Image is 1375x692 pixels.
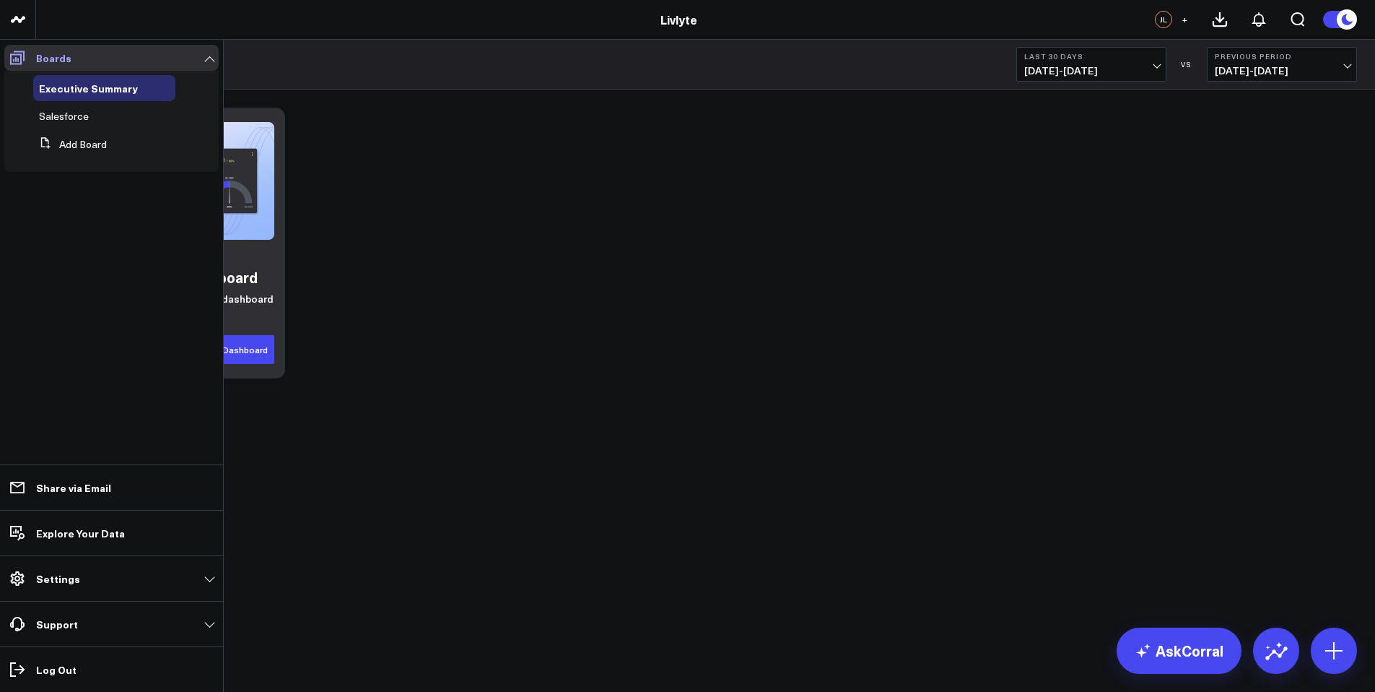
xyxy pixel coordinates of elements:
[39,109,89,123] span: Salesforce
[1024,65,1158,77] span: [DATE] - [DATE]
[1182,14,1188,25] span: +
[1215,52,1349,61] b: Previous Period
[36,527,125,539] p: Explore Your Data
[1174,60,1200,69] div: VS
[1215,65,1349,77] span: [DATE] - [DATE]
[36,52,71,64] p: Boards
[1176,11,1193,28] button: +
[174,335,274,364] button: Generate Dashboard
[36,664,77,675] p: Log Out
[4,657,219,683] a: Log Out
[39,81,138,95] span: Executive Summary
[36,618,78,630] p: Support
[1207,47,1357,82] button: Previous Period[DATE]-[DATE]
[1016,47,1166,82] button: Last 30 Days[DATE]-[DATE]
[1117,628,1241,674] a: AskCorral
[660,12,697,27] a: Livlyte
[36,573,80,584] p: Settings
[1024,52,1158,61] b: Last 30 Days
[36,482,111,493] p: Share via Email
[39,111,89,122] a: Salesforce
[33,131,107,157] button: Add Board
[1155,11,1172,28] div: JL
[39,82,138,94] a: Executive Summary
